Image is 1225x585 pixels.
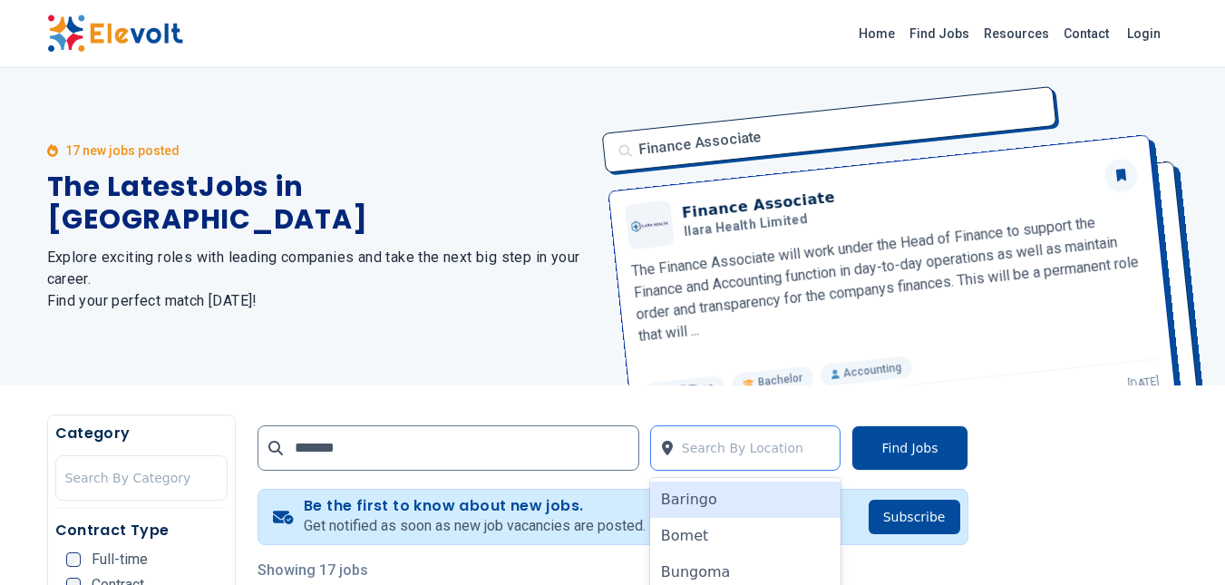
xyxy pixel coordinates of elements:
iframe: Chat Widget [1134,498,1225,585]
a: Login [1116,15,1172,52]
img: Elevolt [47,15,183,53]
h5: Contract Type [55,520,228,541]
div: Bomet [650,518,841,554]
a: Home [851,19,902,48]
input: Full-time [66,552,81,567]
p: Showing 17 jobs [258,560,968,581]
h4: Be the first to know about new jobs. [304,497,646,515]
a: Contact [1056,19,1116,48]
a: Find Jobs [902,19,977,48]
span: Full-time [92,552,148,567]
p: Get notified as soon as new job vacancies are posted. [304,515,646,537]
h5: Category [55,423,228,444]
h2: Explore exciting roles with leading companies and take the next big step in your career. Find you... [47,247,591,312]
div: Baringo [650,482,841,518]
button: Find Jobs [851,425,967,471]
p: 17 new jobs posted [65,141,180,160]
a: Resources [977,19,1056,48]
button: Subscribe [869,500,960,534]
h1: The Latest Jobs in [GEOGRAPHIC_DATA] [47,171,591,236]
